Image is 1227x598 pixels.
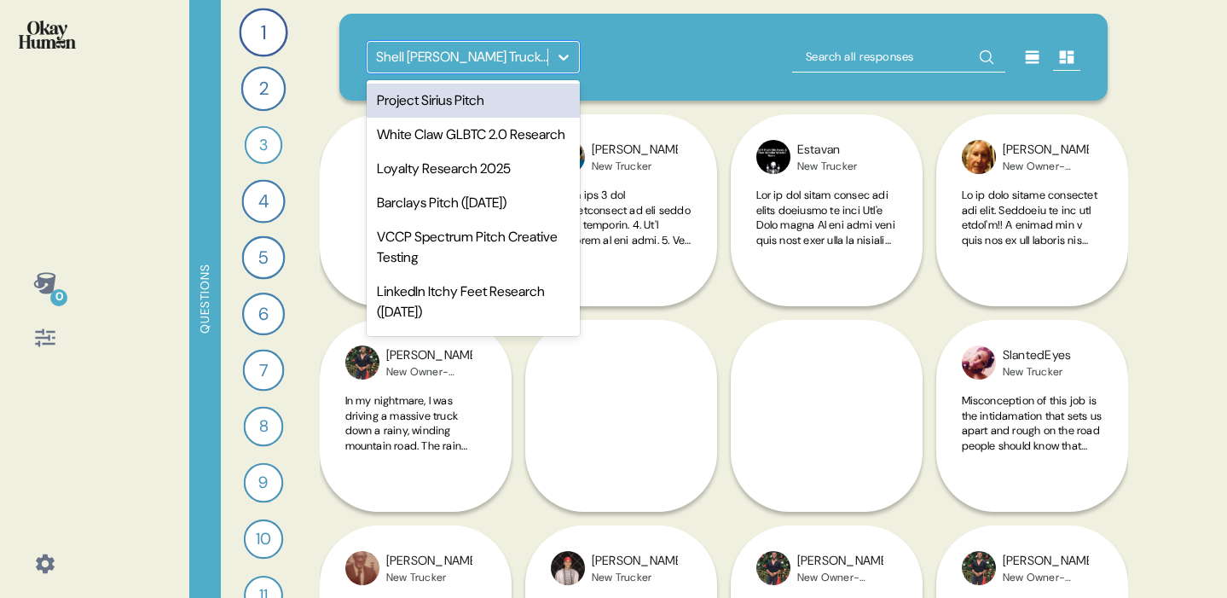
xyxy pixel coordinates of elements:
div: [PERSON_NAME] [1003,552,1089,571]
img: profilepic_6607632739316811.jpg [551,551,585,585]
div: New Owner-Operator [1003,160,1089,173]
div: 0 [50,289,67,306]
div: White Claw GLBTC 2.0 Research [367,118,580,152]
div: Loyalty Research 2025 [367,152,580,186]
div: 5 [241,236,285,280]
div: Spectrum Pitch - Tech Titans Supplement ([DATE]) [367,329,580,384]
img: profilepic_6371446516225301.jpg [962,345,996,380]
div: New Trucker [592,160,678,173]
div: SlantedEyes [1003,346,1072,365]
img: profilepic_6580702128709085.jpg [345,551,379,585]
img: profilepic_6745147788841355.jpg [962,140,996,174]
div: New Owner-Operator [386,365,472,379]
div: New Trucker [592,571,678,584]
input: Search all responses [792,42,1005,73]
div: [PERSON_NAME] [592,552,678,571]
div: Project Sirius Pitch [367,84,580,118]
div: New Trucker [797,160,858,173]
img: okayhuman.3b1b6348.png [19,20,76,49]
div: [PERSON_NAME] [386,552,472,571]
div: Barclays Pitch ([DATE]) [367,186,580,220]
div: New Owner-Operator [797,571,883,584]
div: 7 [242,350,284,392]
div: 9 [243,463,283,503]
div: 1 [239,8,287,56]
div: 8 [243,407,283,447]
div: [PERSON_NAME] [386,346,472,365]
div: Shell [PERSON_NAME] Truckers Research [376,47,549,67]
div: [PERSON_NAME] [592,141,678,160]
img: profilepic_9711243272284004.jpg [345,345,379,380]
img: profilepic_6419625861420333.jpg [756,140,790,174]
div: [PERSON_NAME] [1003,141,1089,160]
div: [PERSON_NAME] [797,552,883,571]
img: profilepic_9711243272284004.jpg [756,551,790,585]
div: 10 [243,520,282,559]
div: New Trucker [386,571,472,584]
div: 2 [240,67,286,112]
div: New Owner-Operator [1003,571,1089,584]
div: 3 [244,126,281,164]
img: profilepic_9711243272284004.jpg [962,551,996,585]
div: 4 [241,179,285,223]
div: Estavan [797,141,858,160]
div: VCCP Spectrum Pitch Creative Testing [367,220,580,275]
div: 6 [241,293,284,335]
div: New Trucker [1003,365,1072,379]
div: LinkedIn Itchy Feet Research ([DATE]) [367,275,580,329]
